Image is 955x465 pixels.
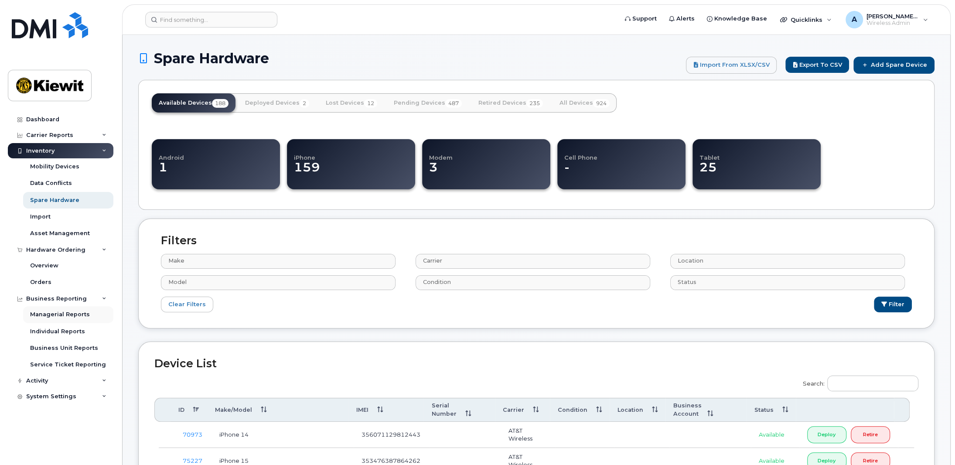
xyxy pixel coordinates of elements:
th: Status: activate to sort column ascending [747,398,796,422]
a: Deployed Devices2 [238,93,316,113]
th: Serial Number: activate to sort column ascending [423,398,495,422]
a: Lost Devices12 [319,93,384,113]
dd: 3 [429,161,542,183]
input: Search: [827,376,918,391]
a: Retired Devices235 [471,93,550,113]
dd: - [564,161,678,183]
h4: Modem [429,146,542,161]
a: Import from XLSX/CSV [686,57,777,73]
h4: Cell Phone [564,146,678,161]
span: Available [759,431,784,438]
label: Search: [797,370,918,394]
span: 924 [593,99,610,108]
th: Business Account: activate to sort column ascending [665,398,747,422]
span: 188 [212,99,229,108]
iframe: Messenger Launcher [917,427,948,458]
a: Pending Devices487 [387,93,469,113]
span: 487 [445,99,462,108]
h4: Android [159,146,272,161]
button: Filter [874,297,912,313]
td: AT&T Wireless [501,422,556,448]
a: Add Spare Device [853,57,935,73]
h2: Filters [154,235,918,247]
dd: 25 [699,161,821,183]
a: Retire [851,426,890,443]
th: ID: activate to sort column descending [171,398,207,422]
a: 75227 [183,457,202,464]
span: 12 [364,99,377,108]
a: Available Devices188 [152,93,235,113]
dd: 159 [294,161,415,183]
h4: iPhone [294,146,415,161]
a: Deploy [807,426,846,443]
a: Clear Filters [161,297,213,313]
th: Condition: activate to sort column ascending [550,398,610,422]
th: Make/Model: activate to sort column ascending [207,398,348,422]
h4: Tablet [699,146,821,161]
th: Location: activate to sort column ascending [610,398,665,422]
span: 2 [300,99,309,108]
td: iPhone 14 [211,422,354,448]
button: Export to CSV [785,57,849,73]
span: 235 [526,99,543,108]
dd: 1 [159,161,272,183]
th: IMEI: activate to sort column ascending [348,398,423,422]
span: Available [759,457,784,464]
h2: Device List [154,358,918,370]
a: 70973 [183,431,202,438]
h1: Spare Hardware [138,51,682,66]
th: Carrier: activate to sort column ascending [495,398,550,422]
a: All Devices924 [553,93,617,113]
td: 356071129812443 [354,422,429,448]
